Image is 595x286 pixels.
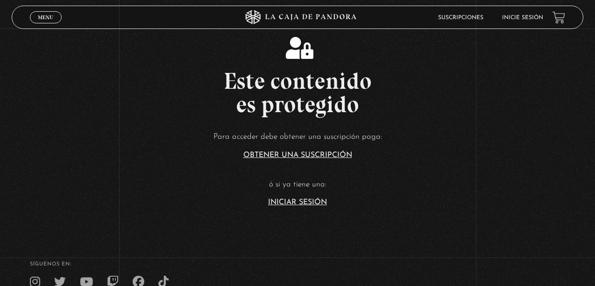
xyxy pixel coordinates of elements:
h4: SÍguenos en: [30,262,566,267]
span: Menu [38,14,53,20]
a: Suscripciones [438,15,483,21]
a: Inicie sesión [502,15,543,21]
span: Cerrar [35,22,57,29]
a: Iniciar Sesión [268,199,327,206]
a: View your shopping cart [552,11,565,24]
a: Obtener una suscripción [243,151,352,159]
